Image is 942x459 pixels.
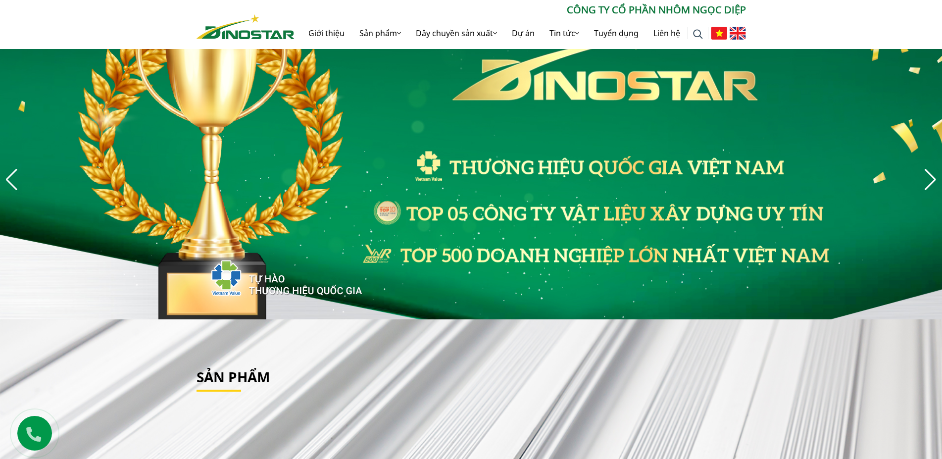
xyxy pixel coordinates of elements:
[587,17,646,49] a: Tuyển dụng
[646,17,688,49] a: Liên hệ
[924,169,937,191] div: Next slide
[197,367,270,386] a: Sản phẩm
[542,17,587,49] a: Tin tức
[504,17,542,49] a: Dự án
[295,2,746,17] p: CÔNG TY CỔ PHẦN NHÔM NGỌC DIỆP
[711,27,727,40] img: Tiếng Việt
[408,17,504,49] a: Dây chuyền sản xuất
[730,27,746,40] img: English
[182,242,364,309] img: thqg
[301,17,352,49] a: Giới thiệu
[197,12,295,39] a: Nhôm Dinostar
[693,29,703,39] img: search
[352,17,408,49] a: Sản phẩm
[197,14,295,39] img: Nhôm Dinostar
[5,169,18,191] div: Previous slide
